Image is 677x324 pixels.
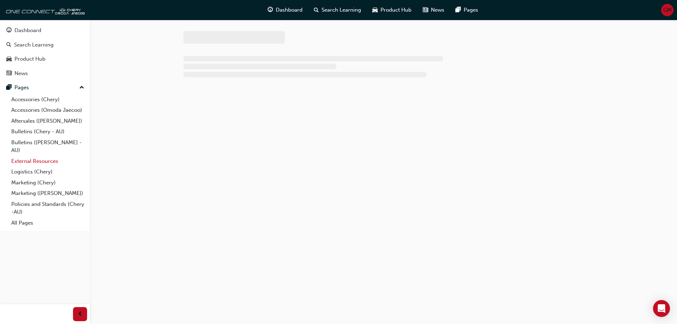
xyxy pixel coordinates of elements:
button: GM [661,4,673,16]
span: guage-icon [6,27,12,34]
span: up-icon [79,83,84,92]
span: search-icon [6,42,11,48]
span: prev-icon [78,310,83,319]
a: Accessories (Omoda Jaecoo) [8,105,87,116]
a: Marketing (Chery) [8,177,87,188]
a: Bulletins ([PERSON_NAME] - AU) [8,137,87,156]
span: guage-icon [268,6,273,14]
a: Policies and Standards (Chery -AU) [8,199,87,218]
a: guage-iconDashboard [262,3,308,17]
span: search-icon [314,6,319,14]
img: oneconnect [4,3,85,17]
a: All Pages [8,218,87,228]
a: Aftersales ([PERSON_NAME]) [8,116,87,127]
button: Pages [3,81,87,94]
span: pages-icon [6,85,12,91]
span: Pages [464,6,478,14]
span: Dashboard [276,6,303,14]
div: Search Learning [14,41,54,49]
button: DashboardSearch LearningProduct HubNews [3,23,87,81]
a: Search Learning [3,38,87,51]
a: news-iconNews [417,3,450,17]
a: Marketing ([PERSON_NAME]) [8,188,87,199]
div: Product Hub [14,55,45,63]
div: Pages [14,84,29,92]
span: Search Learning [322,6,361,14]
span: pages-icon [456,6,461,14]
div: Open Intercom Messenger [653,300,670,317]
a: Accessories (Chery) [8,94,87,105]
span: car-icon [372,6,378,14]
a: News [3,67,87,80]
span: Product Hub [380,6,411,14]
span: news-icon [423,6,428,14]
a: Bulletins (Chery - AU) [8,126,87,137]
span: news-icon [6,71,12,77]
a: car-iconProduct Hub [367,3,417,17]
a: Logistics (Chery) [8,166,87,177]
span: News [431,6,444,14]
a: Dashboard [3,24,87,37]
div: Dashboard [14,26,41,35]
span: car-icon [6,56,12,62]
a: External Resources [8,156,87,167]
a: Product Hub [3,53,87,66]
a: pages-iconPages [450,3,484,17]
span: GM [663,6,672,14]
a: search-iconSearch Learning [308,3,367,17]
div: News [14,69,28,78]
